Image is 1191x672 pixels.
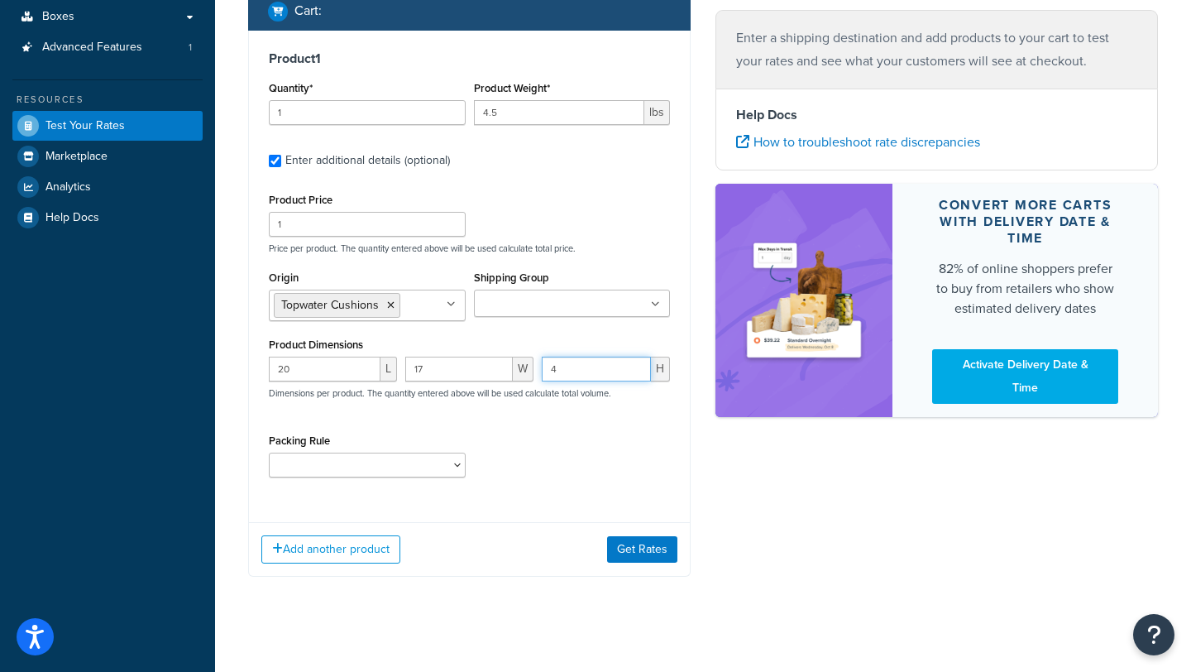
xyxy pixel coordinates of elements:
[1133,614,1174,655] button: Open Resource Center
[474,82,550,94] label: Product Weight*
[651,357,670,382] span: H
[281,296,379,314] span: Topwater Cushions
[269,50,670,67] h3: Product 1
[12,203,203,233] a: Help Docs
[42,41,142,55] span: Advanced Features
[42,10,74,24] span: Boxes
[474,271,549,284] label: Shipping Group
[269,100,466,125] input: 0.0
[736,105,1137,125] h4: Help Docs
[265,242,674,254] p: Price per product. The quantity entered above will be used calculate total price.
[45,150,108,164] span: Marketplace
[12,93,203,107] div: Resources
[265,387,611,399] p: Dimensions per product. The quantity entered above will be used calculate total volume.
[380,357,397,382] span: L
[45,119,125,133] span: Test Your Rates
[12,142,203,171] a: Marketplace
[45,211,99,225] span: Help Docs
[269,338,363,351] label: Product Dimensions
[932,197,1118,247] div: Convert more carts with delivery date & time
[12,172,203,202] a: Analytics
[269,155,281,167] input: Enter additional details (optional)
[12,32,203,63] a: Advanced Features1
[269,82,313,94] label: Quantity*
[12,2,203,32] a: Boxes
[294,3,322,18] h2: Cart :
[607,536,677,563] button: Get Rates
[932,259,1118,319] div: 82% of online shoppers prefer to buy from retailers who show estimated delivery dates
[644,100,670,125] span: lbs
[12,32,203,63] li: Advanced Features
[269,271,299,284] label: Origin
[269,194,332,206] label: Product Price
[285,149,450,172] div: Enter additional details (optional)
[189,41,192,55] span: 1
[12,111,203,141] a: Test Your Rates
[474,100,645,125] input: 0.00
[736,132,980,151] a: How to troubleshoot rate discrepancies
[45,180,91,194] span: Analytics
[740,212,868,390] img: feature-image-ddt-36eae7f7280da8017bfb280eaccd9c446f90b1fe08728e4019434db127062ab4.png
[261,535,400,564] button: Add another product
[736,26,1137,73] p: Enter a shipping destination and add products to your cart to test your rates and see what your c...
[513,357,533,382] span: W
[269,434,330,447] label: Packing Rule
[932,349,1118,404] a: Activate Delivery Date & Time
